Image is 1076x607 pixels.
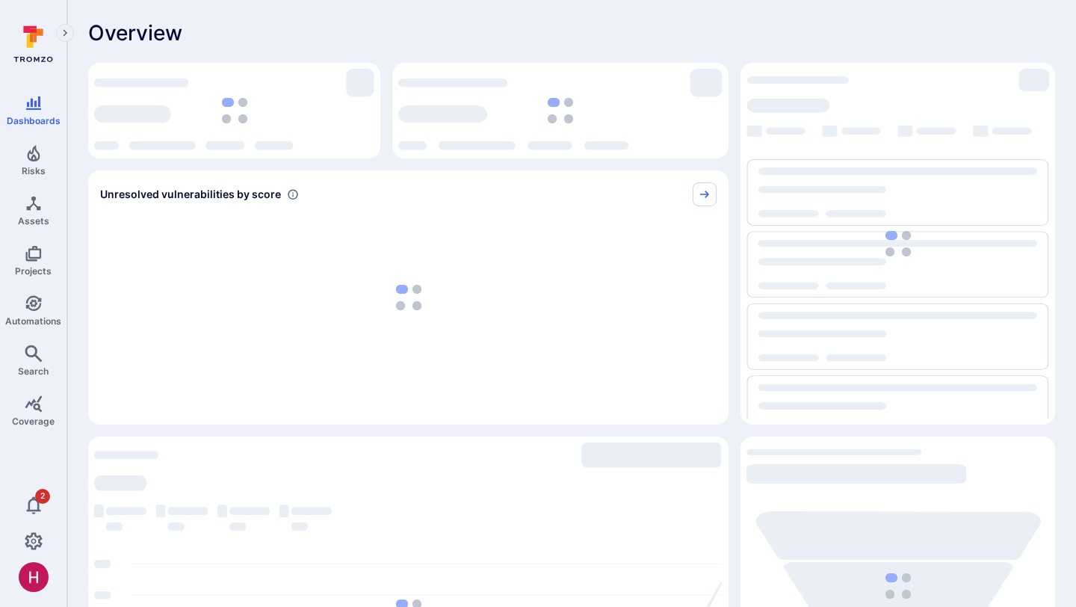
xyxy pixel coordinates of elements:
[548,98,573,123] img: Loading...
[56,24,74,42] button: Expand navigation menu
[5,315,61,327] span: Automations
[287,187,299,203] div: Number of vulnerabilities in status ‘Open’ ‘Triaged’ and ‘In process’ grouped by score
[18,215,49,227] span: Assets
[22,165,46,176] span: Risks
[12,416,55,427] span: Coverage
[88,63,380,158] div: Active alerts
[94,69,374,152] div: loading spinner
[88,21,182,45] span: Overview
[885,573,911,599] img: Loading...
[740,63,1055,425] div: Alerts for review
[222,98,247,123] img: Loading...
[398,69,723,152] div: loading spinner
[746,69,1049,419] div: loading spinner
[7,115,61,126] span: Dashboards
[19,562,49,592] div: Harshil Parikh
[392,63,729,158] div: Active vulnerabilities
[15,265,52,277] span: Projects
[19,562,49,592] img: ACg8ocKzQzwPSwOZT_k9C736TfcBpCStqIZdMR9gXOhJgTaH9y_tsw=s96-c
[18,366,49,377] span: Search
[100,187,281,202] span: Unresolved vulnerabilities by score
[35,489,50,504] span: 2
[88,170,729,425] div: Unresolved vulnerabilities by score
[885,231,911,256] img: Loading...
[60,27,70,40] i: Expand navigation menu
